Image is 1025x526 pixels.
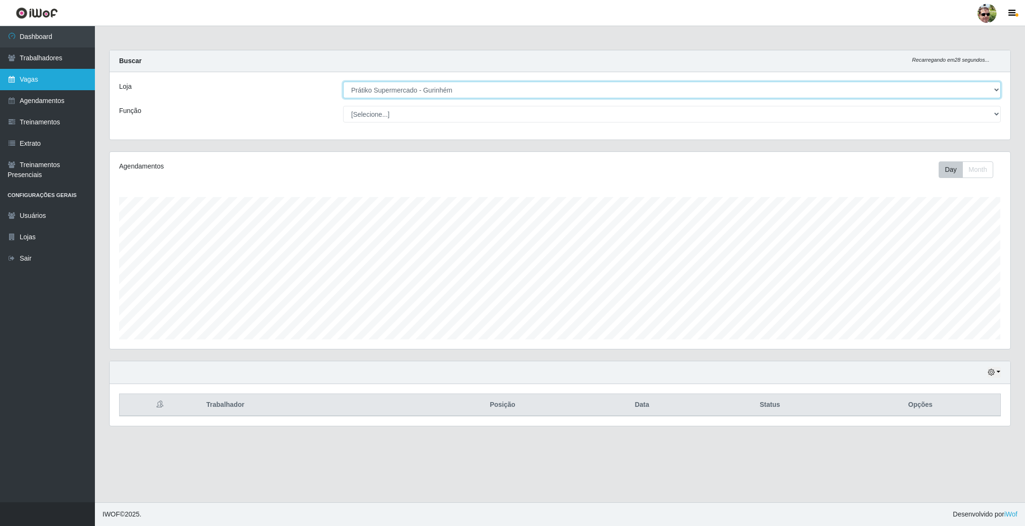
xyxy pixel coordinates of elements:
div: First group [939,161,993,178]
th: Trabalhador [201,394,420,416]
i: Recarregando em 28 segundos... [912,57,989,63]
button: Day [939,161,963,178]
div: Toolbar with button groups [939,161,1001,178]
label: Loja [119,82,131,92]
button: Month [962,161,993,178]
th: Data [585,394,699,416]
div: Agendamentos [119,161,478,171]
a: iWof [1004,510,1017,518]
span: IWOF [102,510,120,518]
span: © 2025 . [102,509,141,519]
th: Opções [840,394,1001,416]
th: Status [699,394,840,416]
img: CoreUI Logo [16,7,58,19]
label: Função [119,106,141,116]
th: Posição [420,394,585,416]
span: Desenvolvido por [953,509,1017,519]
strong: Buscar [119,57,141,65]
